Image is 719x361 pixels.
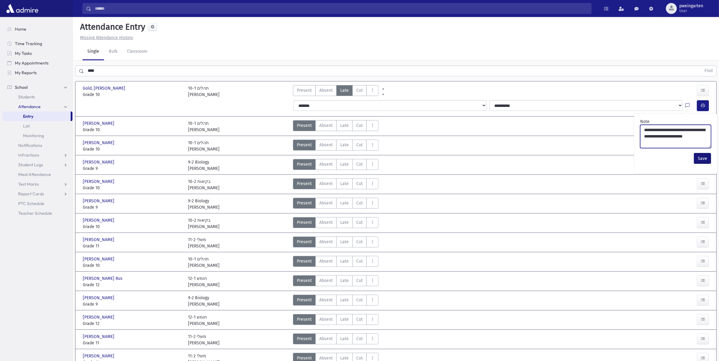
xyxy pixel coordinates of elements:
[2,39,72,48] a: Time Tracking
[15,60,49,66] span: My Appointments
[2,24,72,34] a: Home
[188,237,220,249] div: 11-2 משלי [PERSON_NAME]
[640,118,650,125] label: Note
[356,277,363,284] span: Cut
[15,84,28,90] span: School
[340,336,349,342] span: Late
[23,123,30,129] span: List
[319,258,333,264] span: Absent
[188,178,220,191] div: 10-2 בקיאות [PERSON_NAME]
[80,35,133,40] u: Missing Attendance History
[356,142,363,148] span: Cut
[2,131,72,141] a: Monitoring
[297,297,312,303] span: Present
[319,180,333,187] span: Absent
[297,200,312,206] span: Present
[83,353,116,359] span: [PERSON_NAME]
[83,204,182,210] span: Grade 9
[18,94,35,100] span: Students
[340,239,349,245] span: Late
[188,140,220,152] div: 10-1 תהלים [PERSON_NAME]
[2,208,72,218] a: Teacher Schedule
[319,142,333,148] span: Absent
[18,210,52,216] span: Teacher Schedule
[83,178,116,185] span: [PERSON_NAME]
[83,243,182,249] span: Grade 11
[83,256,116,262] span: [PERSON_NAME]
[188,256,220,269] div: 10-1 תהלים [PERSON_NAME]
[188,295,220,307] div: 9-2 Biology [PERSON_NAME]
[18,181,39,187] span: Test Marks
[18,152,39,158] span: Infractions
[18,143,42,148] span: Notifications
[2,150,72,160] a: Infractions
[15,51,32,56] span: My Tasks
[83,295,116,301] span: [PERSON_NAME]
[2,160,72,170] a: Student Logs
[188,217,220,230] div: 10-2 בקיאות [PERSON_NAME]
[297,277,312,284] span: Present
[293,333,378,346] div: AttTypes
[83,140,116,146] span: [PERSON_NAME]
[293,140,378,152] div: AttTypes
[2,179,72,189] a: Test Marks
[83,217,116,224] span: [PERSON_NAME]
[122,43,152,60] a: Classroom
[297,142,312,148] span: Present
[297,316,312,323] span: Present
[83,159,116,165] span: [PERSON_NAME]
[83,198,116,204] span: [PERSON_NAME]
[23,114,33,119] span: Entry
[356,200,363,206] span: Cut
[293,237,378,249] div: AttTypes
[340,142,349,148] span: Late
[2,121,72,131] a: List
[83,320,182,327] span: Grade 12
[319,239,333,245] span: Absent
[340,87,349,94] span: Late
[297,336,312,342] span: Present
[356,122,363,129] span: Cut
[18,172,51,177] span: Meal Attendance
[83,165,182,172] span: Grade 9
[293,198,378,210] div: AttTypes
[356,297,363,303] span: Cut
[188,275,220,288] div: 12-1 חומש [PERSON_NAME]
[679,4,703,8] span: pweingarten
[297,180,312,187] span: Present
[83,340,182,346] span: Grade 11
[83,333,116,340] span: [PERSON_NAME]
[83,224,182,230] span: Grade 10
[83,185,182,191] span: Grade 10
[293,178,378,191] div: AttTypes
[188,85,220,98] div: 10-1 תהלים [PERSON_NAME]
[2,92,72,102] a: Students
[2,82,72,92] a: School
[293,120,378,133] div: AttTypes
[297,219,312,226] span: Present
[2,141,72,150] a: Notifications
[83,127,182,133] span: Grade 10
[319,161,333,167] span: Absent
[340,219,349,226] span: Late
[319,316,333,323] span: Absent
[297,258,312,264] span: Present
[356,239,363,245] span: Cut
[2,102,72,111] a: Attendance
[356,161,363,167] span: Cut
[82,43,104,60] a: Single
[293,314,378,327] div: AttTypes
[188,314,220,327] div: 12-1 חומש [PERSON_NAME]
[83,120,116,127] span: [PERSON_NAME]
[340,200,349,206] span: Late
[356,258,363,264] span: Cut
[356,336,363,342] span: Cut
[2,68,72,78] a: My Reports
[2,189,72,199] a: Report Cards
[319,200,333,206] span: Absent
[319,219,333,226] span: Absent
[340,277,349,284] span: Late
[679,8,703,13] span: User
[356,316,363,323] span: Cut
[78,22,145,32] h5: Attendance Entry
